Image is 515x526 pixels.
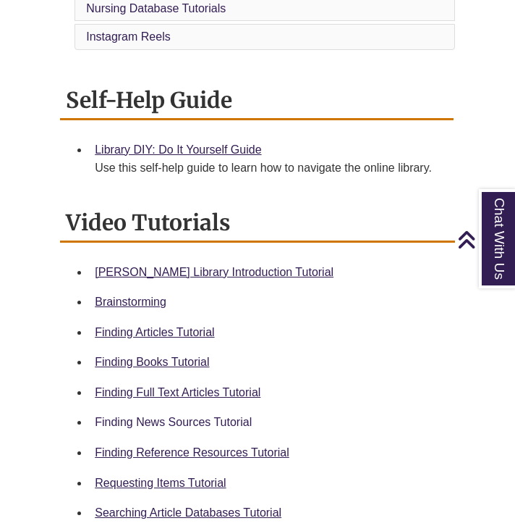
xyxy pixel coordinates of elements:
h2: Self-Help Guide [60,82,454,120]
a: Instagram Reels [86,30,171,43]
a: Brainstorming [95,296,166,308]
div: Use this self-help guide to learn how to navigate the online library. [95,159,442,177]
a: Finding Books Tutorial [95,356,209,368]
a: Finding Full Text Articles Tutorial [95,386,260,398]
a: Searching Article Databases Tutorial [95,506,281,519]
h2: Video Tutorials [60,204,455,243]
a: Requesting Items Tutorial [95,477,226,489]
a: Library DIY: Do It Yourself Guide [95,143,261,156]
a: Nursing Database Tutorials [86,2,226,14]
a: [PERSON_NAME] Library Introduction Tutorial [95,266,333,278]
a: Finding Articles Tutorial [95,326,214,338]
a: Back to Top [457,230,511,249]
a: Finding Reference Resources Tutorial [95,446,289,459]
a: Finding News Sources Tutorial [95,416,252,428]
